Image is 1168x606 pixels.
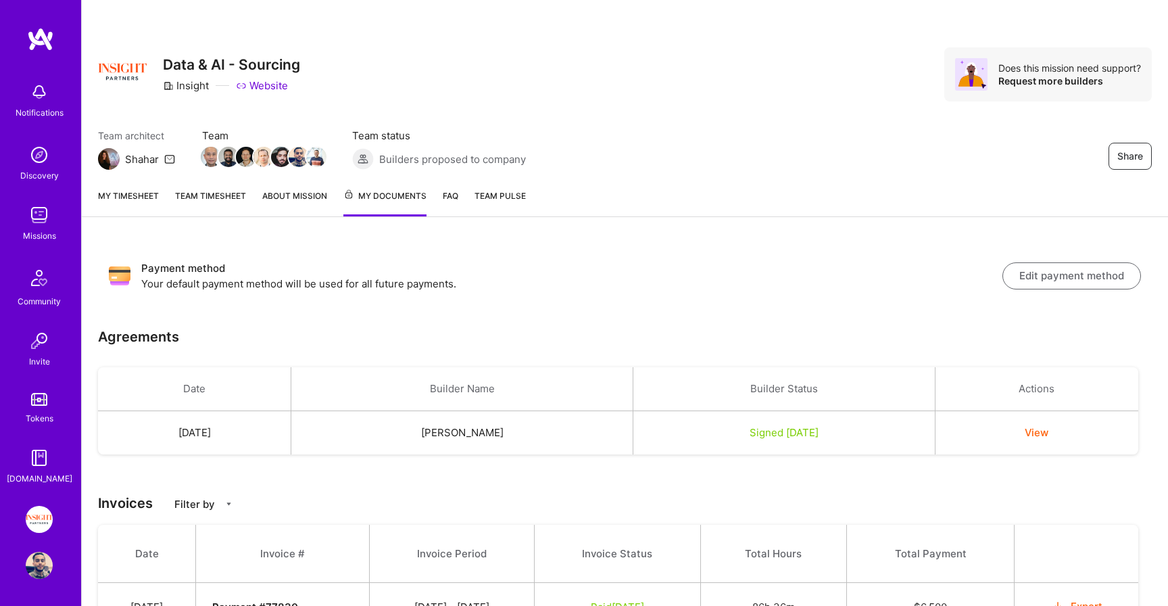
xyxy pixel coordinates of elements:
[26,202,53,229] img: teamwork
[27,27,54,51] img: logo
[236,147,256,167] img: Team Member Avatar
[998,74,1141,87] div: Request more builders
[98,495,1152,511] h3: Invoices
[98,189,159,216] a: My timesheet
[16,106,64,120] div: Notifications
[174,497,215,511] p: Filter by
[1002,262,1141,289] button: Edit payment method
[343,189,427,204] span: My Documents
[98,148,120,170] img: Team Architect
[109,265,130,287] img: Payment method
[31,393,47,406] img: tokens
[1109,143,1152,170] button: Share
[443,189,458,216] a: FAQ
[22,506,56,533] a: Insight Partners: Data & AI - Sourcing
[98,47,147,96] img: Company Logo
[164,154,175,164] i: icon Mail
[224,500,233,509] i: icon CaretDown
[175,189,246,216] a: Team timesheet
[220,145,237,168] a: Team Member Avatar
[26,78,53,106] img: bell
[474,189,526,216] a: Team Pulse
[26,411,53,425] div: Tokens
[289,147,309,167] img: Team Member Avatar
[352,148,374,170] img: Builders proposed to company
[474,191,526,201] span: Team Pulse
[26,444,53,471] img: guide book
[253,147,274,167] img: Team Member Avatar
[379,152,526,166] span: Builders proposed to company
[125,152,159,166] div: Shahar
[23,229,56,243] div: Missions
[291,367,633,411] th: Builder Name
[163,80,174,91] i: icon CompanyGray
[237,145,255,168] a: Team Member Avatar
[998,62,1141,74] div: Does this mission need support?
[262,189,327,216] a: About Mission
[29,354,50,369] div: Invite
[935,367,1138,411] th: Actions
[20,168,59,183] div: Discovery
[308,145,325,168] a: Team Member Avatar
[955,58,988,91] img: Avatar
[255,145,272,168] a: Team Member Avatar
[370,525,535,583] th: Invoice Period
[633,367,935,411] th: Builder Status
[163,78,209,93] div: Insight
[98,129,175,143] span: Team architect
[7,471,72,486] div: [DOMAIN_NAME]
[23,262,55,294] img: Community
[291,411,633,455] td: [PERSON_NAME]
[700,525,846,583] th: Total Hours
[343,189,427,216] a: My Documents
[26,141,53,168] img: discovery
[196,525,370,583] th: Invoice #
[22,552,56,579] a: User Avatar
[141,277,1002,291] p: Your default payment method will be used for all future payments.
[98,525,196,583] th: Date
[26,506,53,533] img: Insight Partners: Data & AI - Sourcing
[98,329,179,345] h3: Agreements
[163,56,300,73] h3: Data & AI - Sourcing
[272,145,290,168] a: Team Member Avatar
[290,145,308,168] a: Team Member Avatar
[271,147,291,167] img: Team Member Avatar
[26,552,53,579] img: User Avatar
[26,327,53,354] img: Invite
[18,294,61,308] div: Community
[201,147,221,167] img: Team Member Avatar
[1025,425,1048,440] button: View
[535,525,700,583] th: Invoice Status
[846,525,1014,583] th: Total Payment
[352,129,526,143] span: Team status
[202,145,220,168] a: Team Member Avatar
[218,147,239,167] img: Team Member Avatar
[236,78,288,93] a: Website
[306,147,326,167] img: Team Member Avatar
[1117,149,1143,163] span: Share
[202,129,325,143] span: Team
[98,411,291,455] td: [DATE]
[98,367,291,411] th: Date
[650,425,919,440] div: Signed [DATE]
[141,260,1002,277] h3: Payment method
